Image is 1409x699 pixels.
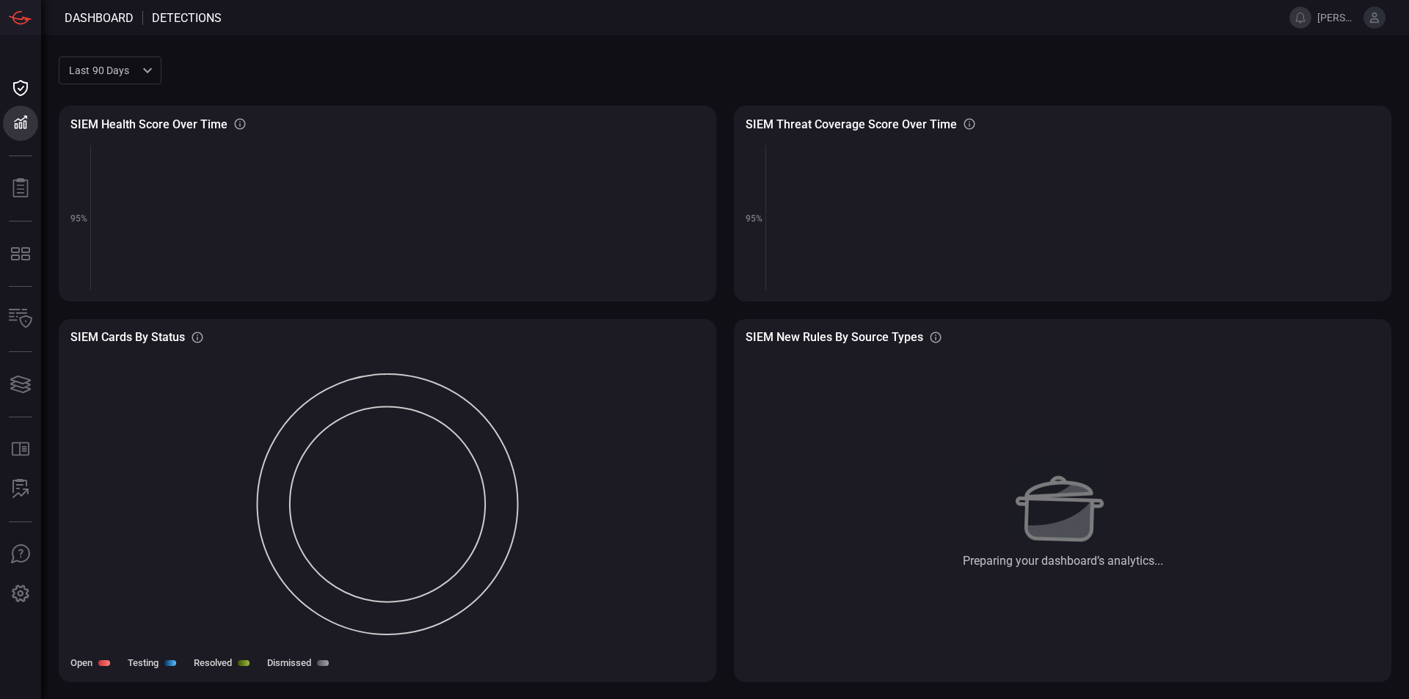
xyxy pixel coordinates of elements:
[70,213,87,224] text: 95%
[267,657,311,668] label: Dismissed
[963,554,1163,568] div: Preparing your dashboard’s analytics...
[3,537,38,572] button: Ask Us A Question
[70,330,185,344] h3: SIEM Cards By Status
[3,70,38,106] button: Dashboard
[746,117,957,131] h3: SIEM Threat coverage score over time
[3,472,38,507] button: ALERT ANALYSIS
[1013,458,1112,542] img: Preparing your dashboard’s analytics...
[70,117,227,131] h3: SIEM Health Score Over Time
[3,106,38,141] button: Detections
[3,301,38,337] button: Inventory
[152,11,222,25] span: Detections
[128,657,159,668] label: Testing
[69,63,138,78] p: Last 90 days
[3,171,38,206] button: Reports
[194,657,232,668] label: Resolved
[70,657,92,668] label: Open
[3,236,38,271] button: MITRE - Detection Posture
[65,11,134,25] span: Dashboard
[746,330,923,344] h3: SIEM New rules by source types
[1317,12,1358,23] span: [PERSON_NAME].[PERSON_NAME]
[3,577,38,612] button: Preferences
[3,432,38,467] button: Rule Catalog
[746,213,762,224] text: 95%
[3,367,38,402] button: Cards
